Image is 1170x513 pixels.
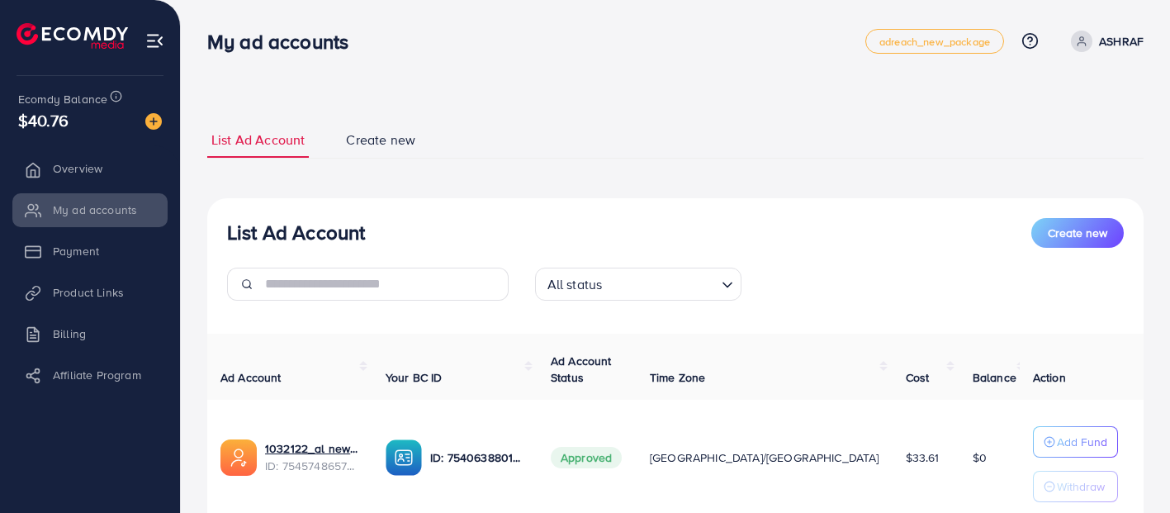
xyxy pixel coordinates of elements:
[265,440,359,457] a: 1032122_al new_1756881546706
[535,268,741,301] div: Search for option
[544,273,606,297] span: All status
[265,440,359,474] div: <span class='underline'>1032122_al new_1756881546706</span></br>7545748657711988753
[18,91,107,107] span: Ecomdy Balance
[906,369,930,386] span: Cost
[973,449,987,466] span: $0
[17,23,128,49] img: logo
[906,449,940,466] span: $33.61
[1033,426,1118,458] button: Add Fund
[650,449,879,466] span: [GEOGRAPHIC_DATA]/[GEOGRAPHIC_DATA]
[650,369,705,386] span: Time Zone
[145,113,162,130] img: image
[207,30,362,54] h3: My ad accounts
[430,448,524,468] p: ID: 7540638801937629201
[227,221,365,245] h3: List Ad Account
[211,131,305,150] span: List Ad Account
[18,108,69,132] span: $40.76
[973,369,1016,386] span: Balance
[551,353,612,386] span: Ad Account Status
[607,269,714,297] input: Search for option
[386,439,422,476] img: ic-ba-acc.ded83a64.svg
[145,31,164,50] img: menu
[1057,477,1105,496] p: Withdraw
[1099,31,1144,51] p: ASHRAF
[220,439,257,476] img: ic-ads-acc.e4c84228.svg
[220,369,282,386] span: Ad Account
[1064,31,1144,52] a: ASHRAF
[865,29,1004,54] a: adreach_new_package
[1057,432,1107,452] p: Add Fund
[879,36,990,47] span: adreach_new_package
[265,458,359,474] span: ID: 7545748657711988753
[1033,369,1066,386] span: Action
[1048,225,1107,241] span: Create new
[1031,218,1124,248] button: Create new
[551,447,622,468] span: Approved
[346,131,415,150] span: Create new
[1033,471,1118,502] button: Withdraw
[386,369,443,386] span: Your BC ID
